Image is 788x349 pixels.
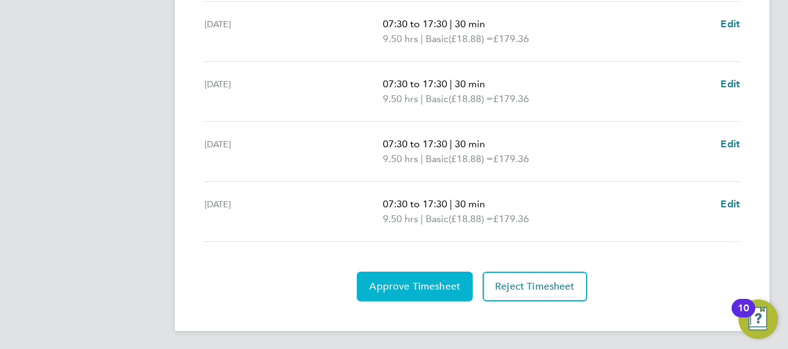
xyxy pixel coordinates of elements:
span: Basic [426,92,449,106]
span: £179.36 [493,33,529,45]
div: [DATE] [204,17,383,46]
a: Edit [720,77,740,92]
span: 30 min [455,18,485,30]
span: 07:30 to 17:30 [383,138,447,150]
span: £179.36 [493,93,529,105]
span: Edit [720,78,740,90]
span: £179.36 [493,153,529,165]
span: 30 min [455,138,485,150]
button: Reject Timesheet [483,272,587,301]
span: | [450,18,452,30]
span: | [421,33,423,45]
span: (£18.88) = [449,213,493,225]
span: | [450,198,452,210]
span: Edit [720,138,740,150]
span: | [450,138,452,150]
span: Basic [426,152,449,166]
span: (£18.88) = [449,33,493,45]
span: (£18.88) = [449,93,493,105]
div: [DATE] [204,77,383,106]
span: Approve Timesheet [369,280,460,293]
span: 07:30 to 17:30 [383,78,447,90]
a: Edit [720,197,740,212]
span: 9.50 hrs [383,153,418,165]
span: Reject Timesheet [495,280,575,293]
span: 30 min [455,78,485,90]
span: 07:30 to 17:30 [383,18,447,30]
button: Open Resource Center, 10 new notifications [738,299,778,339]
span: Edit [720,18,740,30]
span: | [450,78,452,90]
div: [DATE] [204,197,383,226]
span: £179.36 [493,213,529,225]
span: 9.50 hrs [383,33,418,45]
span: | [421,153,423,165]
span: (£18.88) = [449,153,493,165]
div: [DATE] [204,137,383,166]
a: Edit [720,137,740,152]
span: Edit [720,198,740,210]
span: 9.50 hrs [383,93,418,105]
button: Approve Timesheet [357,272,473,301]
span: 07:30 to 17:30 [383,198,447,210]
span: 9.50 hrs [383,213,418,225]
a: Edit [720,17,740,32]
span: 30 min [455,198,485,210]
div: 10 [738,308,749,324]
span: | [421,213,423,225]
span: | [421,93,423,105]
span: Basic [426,212,449,226]
span: Basic [426,32,449,46]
